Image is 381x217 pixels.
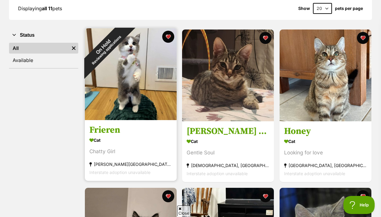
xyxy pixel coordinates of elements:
[9,43,69,54] a: All
[182,29,274,121] img: Cornelius - In foster care in Templestowe
[89,147,172,156] div: Chatty Girl
[85,120,177,181] a: Frieren Cat Chatty Girl [PERSON_NAME][GEOGRAPHIC_DATA], [GEOGRAPHIC_DATA] Interstate adoption una...
[9,55,78,66] a: Available
[259,190,271,202] button: favourite
[280,121,371,182] a: Honey Cat Looking for love [GEOGRAPHIC_DATA], [GEOGRAPHIC_DATA] Interstate adoption unavailable f...
[284,126,367,137] h3: Honey
[187,137,269,146] div: Cat
[9,31,78,39] button: Status
[89,160,172,168] div: [PERSON_NAME][GEOGRAPHIC_DATA], [GEOGRAPHIC_DATA]
[284,171,345,176] span: Interstate adoption unavailable
[284,161,367,169] div: [GEOGRAPHIC_DATA], [GEOGRAPHIC_DATA]
[187,149,269,157] div: Gentle Soul
[89,124,172,136] h3: Frieren
[284,137,367,146] div: Cat
[187,126,269,137] h3: [PERSON_NAME] - In [PERSON_NAME] care in [DEMOGRAPHIC_DATA]
[259,32,271,44] button: favourite
[162,190,174,202] button: favourite
[18,5,62,11] span: Displaying pets
[298,6,310,11] span: Show
[182,121,274,182] a: [PERSON_NAME] - In [PERSON_NAME] care in [DEMOGRAPHIC_DATA] Cat Gentle Soul [DEMOGRAPHIC_DATA], [...
[343,196,375,214] iframe: Help Scout Beacon - Open
[357,190,369,202] button: favourite
[187,171,248,176] span: Interstate adoption unavailable
[42,5,52,11] strong: all 11
[9,42,78,68] div: Status
[335,6,363,11] label: pets per page
[357,32,369,44] button: favourite
[85,28,177,120] img: Frieren
[69,43,78,54] a: Remove filter
[177,206,190,216] span: Close
[85,115,177,121] a: On HoldReviewing applications
[89,136,172,144] div: Cat
[280,29,371,121] img: Honey
[71,15,138,82] div: On Hold
[187,161,269,169] div: [DEMOGRAPHIC_DATA], [GEOGRAPHIC_DATA]
[162,31,174,43] button: favourite
[91,35,122,66] span: Reviewing applications
[284,149,367,157] div: Looking for love
[89,170,150,175] span: Interstate adoption unavailable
